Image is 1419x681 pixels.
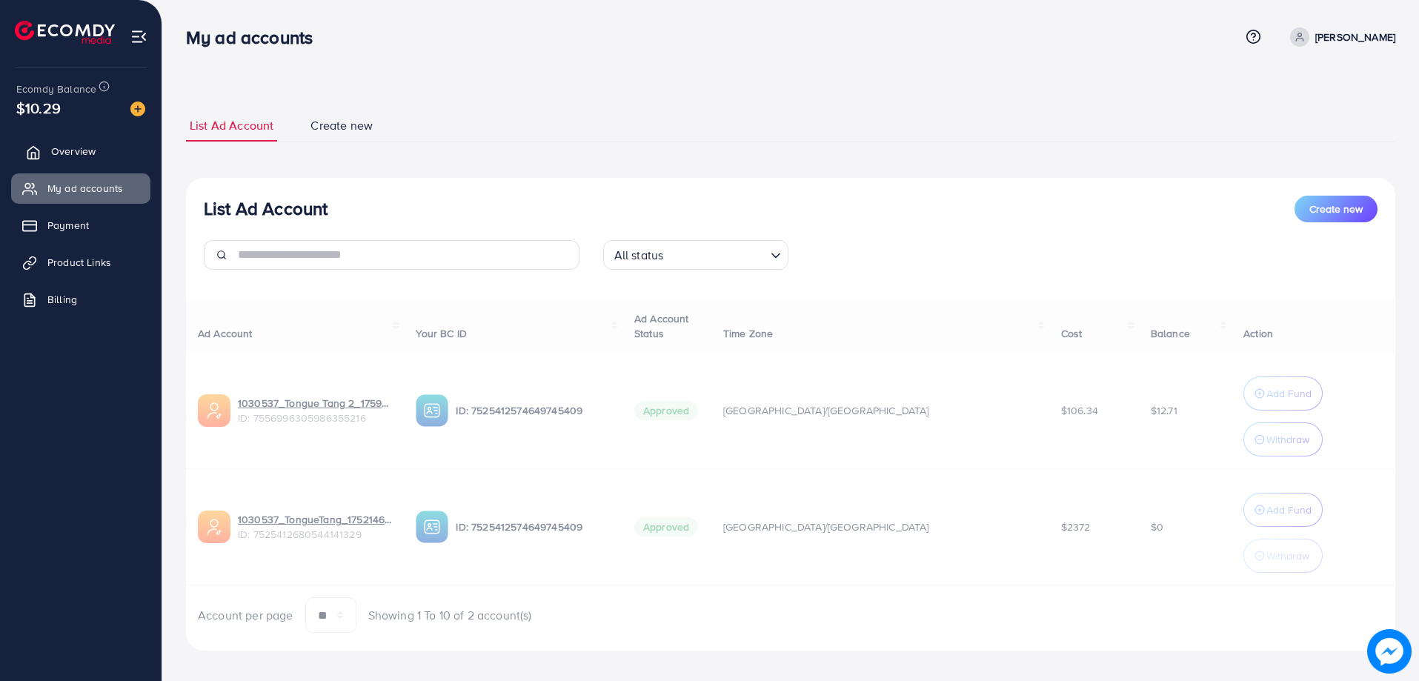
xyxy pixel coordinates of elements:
[1295,196,1378,222] button: Create new
[47,292,77,307] span: Billing
[186,27,325,48] h3: My ad accounts
[16,97,61,119] span: $10.29
[11,248,150,277] a: Product Links
[11,136,150,166] a: Overview
[611,245,667,266] span: All status
[11,210,150,240] a: Payment
[130,28,147,45] img: menu
[11,173,150,203] a: My ad accounts
[1315,28,1395,46] p: [PERSON_NAME]
[310,117,373,134] span: Create new
[47,218,89,233] span: Payment
[130,102,145,116] img: image
[15,21,115,44] img: logo
[1367,629,1412,674] img: image
[47,181,123,196] span: My ad accounts
[603,240,788,270] div: Search for option
[668,242,764,266] input: Search for option
[1309,202,1363,216] span: Create new
[204,198,328,219] h3: List Ad Account
[47,255,111,270] span: Product Links
[51,144,96,159] span: Overview
[1284,27,1395,47] a: [PERSON_NAME]
[11,285,150,314] a: Billing
[16,82,96,96] span: Ecomdy Balance
[190,117,273,134] span: List Ad Account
